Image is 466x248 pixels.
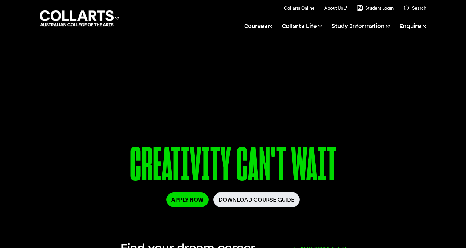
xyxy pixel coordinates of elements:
a: Download Course Guide [213,192,300,207]
a: Courses [244,16,272,37]
a: Collarts Online [284,5,314,11]
div: Go to homepage [40,10,119,27]
p: CREATIVITY CAN'T WAIT [51,141,415,192]
a: Search [403,5,426,11]
a: About Us [324,5,347,11]
a: Student Login [357,5,394,11]
a: Enquire [399,16,426,37]
a: Study Information [332,16,390,37]
a: Apply Now [166,192,209,207]
a: Collarts Life [282,16,322,37]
